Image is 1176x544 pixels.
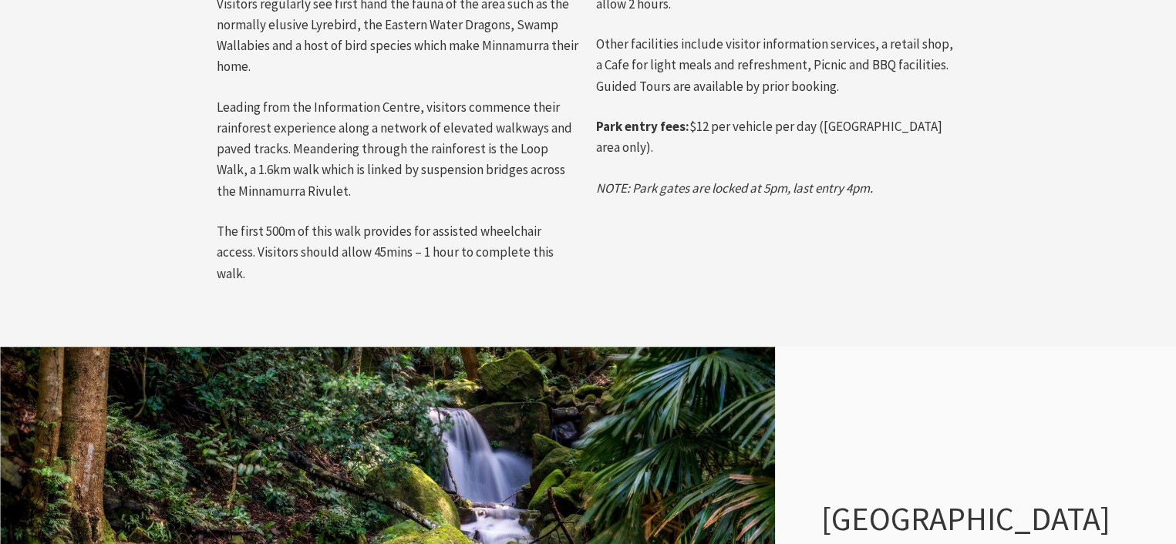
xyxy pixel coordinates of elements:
[595,180,872,196] em: NOTE: Park gates are locked at 5pm, last entry 4pm.
[595,118,689,135] strong: Park entry fees:
[216,221,580,284] p: The first 500m of this walk provides for assisted wheelchair access. Visitors should allow 45mins...
[216,97,580,202] p: Leading from the Information Centre, visitors commence their rainforest experience along a networ...
[595,34,959,97] p: Other facilities include visitor information services, a retail shop, a Cafe for light meals and ...
[595,116,959,158] p: $12 per vehicle per day ([GEOGRAPHIC_DATA] area only).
